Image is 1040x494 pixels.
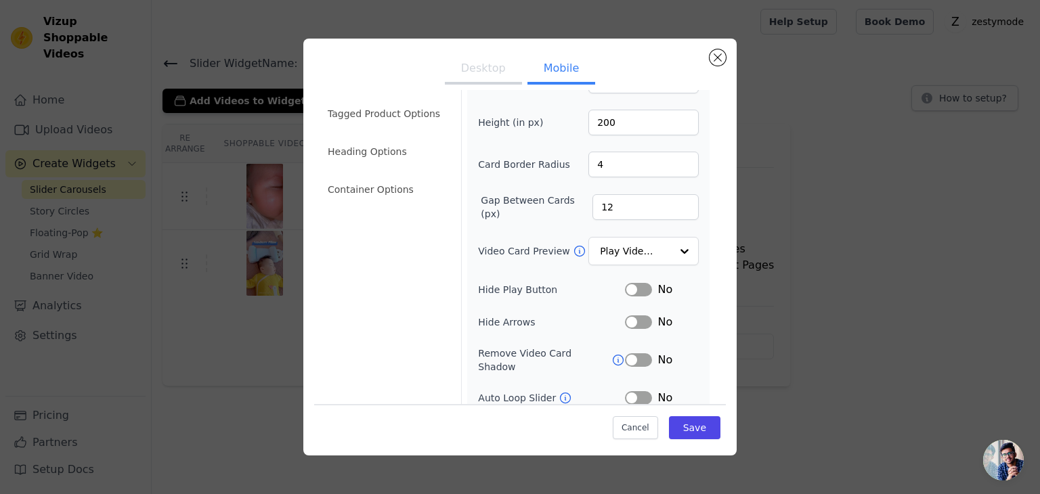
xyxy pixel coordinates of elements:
[481,194,592,221] label: Gap Between Cards (px)
[983,440,1024,480] a: Open chat
[710,49,726,66] button: Close modal
[527,55,595,85] button: Mobile
[657,314,672,330] span: No
[478,315,625,329] label: Hide Arrows
[478,158,570,171] label: Card Border Radius
[320,176,453,203] li: Container Options
[657,352,672,368] span: No
[613,416,658,439] button: Cancel
[445,55,522,85] button: Desktop
[320,100,453,127] li: Tagged Product Options
[478,283,625,296] label: Hide Play Button
[478,244,572,258] label: Video Card Preview
[669,416,720,439] button: Save
[320,138,453,165] li: Heading Options
[657,282,672,298] span: No
[657,390,672,406] span: No
[478,346,611,374] label: Remove Video Card Shadow
[478,391,559,405] label: Auto Loop Slider
[478,116,552,129] label: Height (in px)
